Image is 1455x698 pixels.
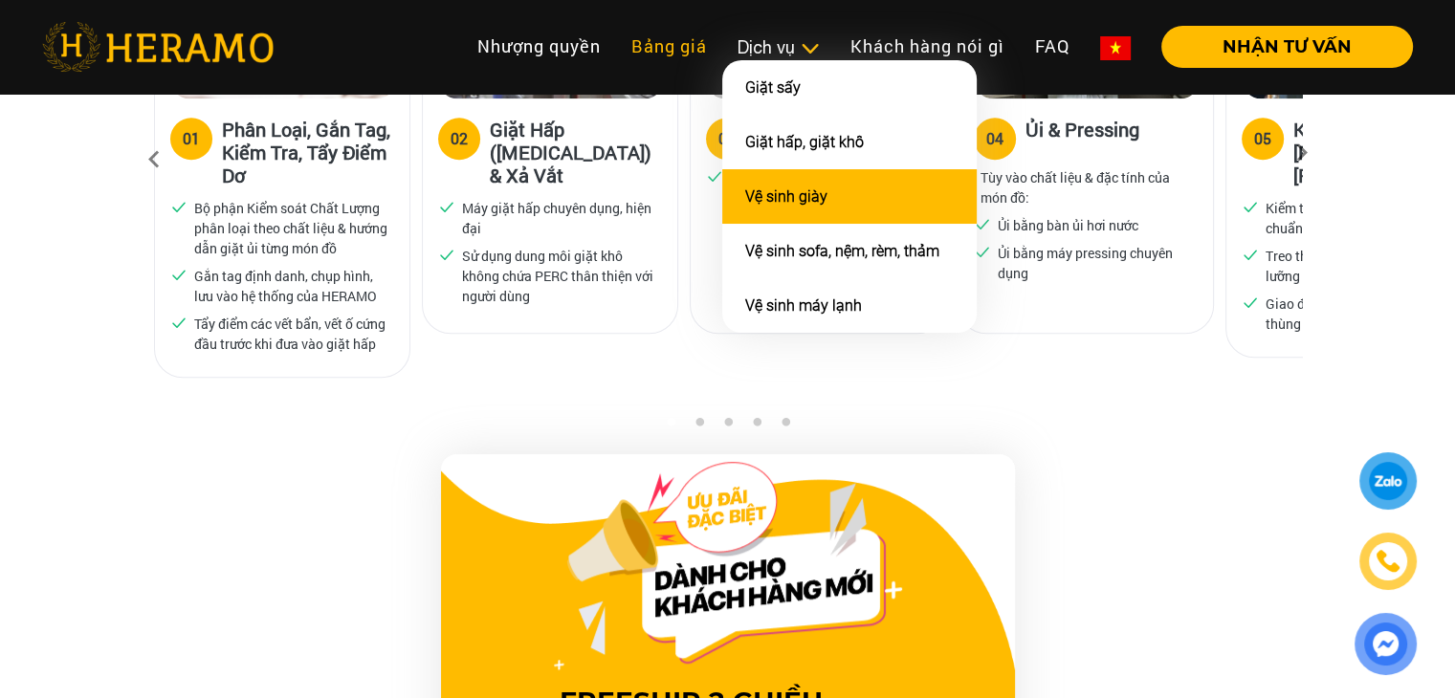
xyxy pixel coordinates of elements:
[462,246,655,306] p: Sử dụng dung môi giặt khô không chứa PERC thân thiện với người dùng
[1254,127,1271,150] div: 05
[194,314,387,354] p: Tẩy điểm các vết bẩn, vết ố cứng đầu trước khi đưa vào giặt hấp
[451,127,468,150] div: 02
[718,417,738,436] button: 3
[1100,36,1131,60] img: vn-flag.png
[745,78,801,97] a: Giặt sấy
[690,417,709,436] button: 2
[1020,26,1085,67] a: FAQ
[998,243,1191,283] p: Ủi bằng máy pressing chuyên dụng
[974,243,991,260] img: checked.svg
[462,26,616,67] a: Nhượng quyền
[554,462,902,670] img: Offer Header
[438,198,455,215] img: checked.svg
[1374,548,1401,576] img: phone-icon
[998,215,1138,235] p: Ủi bằng bàn ủi hơi nước
[776,417,795,436] button: 5
[981,167,1191,207] p: Tùy vào chất liệu & đặc tính của món đồ:
[1025,118,1139,156] h3: Ủi & Pressing
[745,296,862,315] a: Vệ sinh máy lạnh
[835,26,1020,67] a: Khách hàng nói gì
[462,198,655,238] p: Máy giặt hấp chuyên dụng, hiện đại
[1242,198,1259,215] img: checked.svg
[1161,26,1413,68] button: NHẬN TƯ VẤN
[170,198,187,215] img: checked.svg
[1146,38,1413,55] a: NHẬN TƯ VẤN
[986,127,1003,150] div: 04
[1242,294,1259,311] img: checked.svg
[745,133,864,151] a: Giặt hấp, giặt khô
[745,187,827,206] a: Vệ sinh giày
[194,198,387,258] p: Bộ phận Kiểm soát Chất Lượng phân loại theo chất liệu & hướng dẫn giặt ủi từng món đồ
[170,266,187,283] img: checked.svg
[194,266,387,306] p: Gắn tag định danh, chụp hình, lưu vào hệ thống của HERAMO
[718,127,736,150] div: 03
[661,417,680,436] button: 1
[616,26,722,67] a: Bảng giá
[438,246,455,263] img: checked.svg
[183,127,200,150] div: 01
[42,22,274,72] img: heramo-logo.png
[222,118,394,186] h3: Phân Loại, Gắn Tag, Kiểm Tra, Tẩy Điểm Dơ
[490,118,662,186] h3: Giặt Hấp ([MEDICAL_DATA]) & Xả Vắt
[1362,535,1414,587] a: phone-icon
[974,215,991,232] img: checked.svg
[747,417,766,436] button: 4
[738,34,820,60] div: Dịch vụ
[800,39,820,58] img: subToggleIcon
[170,314,187,331] img: checked.svg
[706,167,723,185] img: checked.svg
[745,242,939,260] a: Vệ sinh sofa, nệm, rèm, thảm
[1242,246,1259,263] img: checked.svg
